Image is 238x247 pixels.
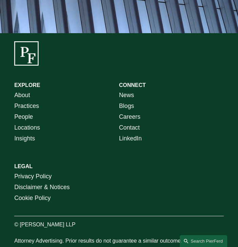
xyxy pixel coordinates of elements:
a: LinkedIn [119,133,142,144]
p: © [PERSON_NAME] LLP [14,220,224,230]
a: Search this site [180,235,227,247]
a: Blogs [119,101,134,112]
a: Disclaimer & Notices [14,182,70,193]
strong: LEGAL [14,163,33,169]
p: Attorney Advertising. Prior results do not guarantee a similar outcome. [14,236,224,246]
a: About [14,90,30,101]
a: People [14,112,33,122]
a: News [119,90,134,101]
a: Locations [14,122,40,133]
a: Privacy Policy [14,171,51,182]
a: Contact [119,122,139,133]
a: Cookie Policy [14,193,51,204]
strong: CONNECT [119,82,146,88]
a: Insights [14,133,35,144]
a: Careers [119,112,140,122]
a: Practices [14,101,39,112]
strong: EXPLORE [14,82,40,88]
